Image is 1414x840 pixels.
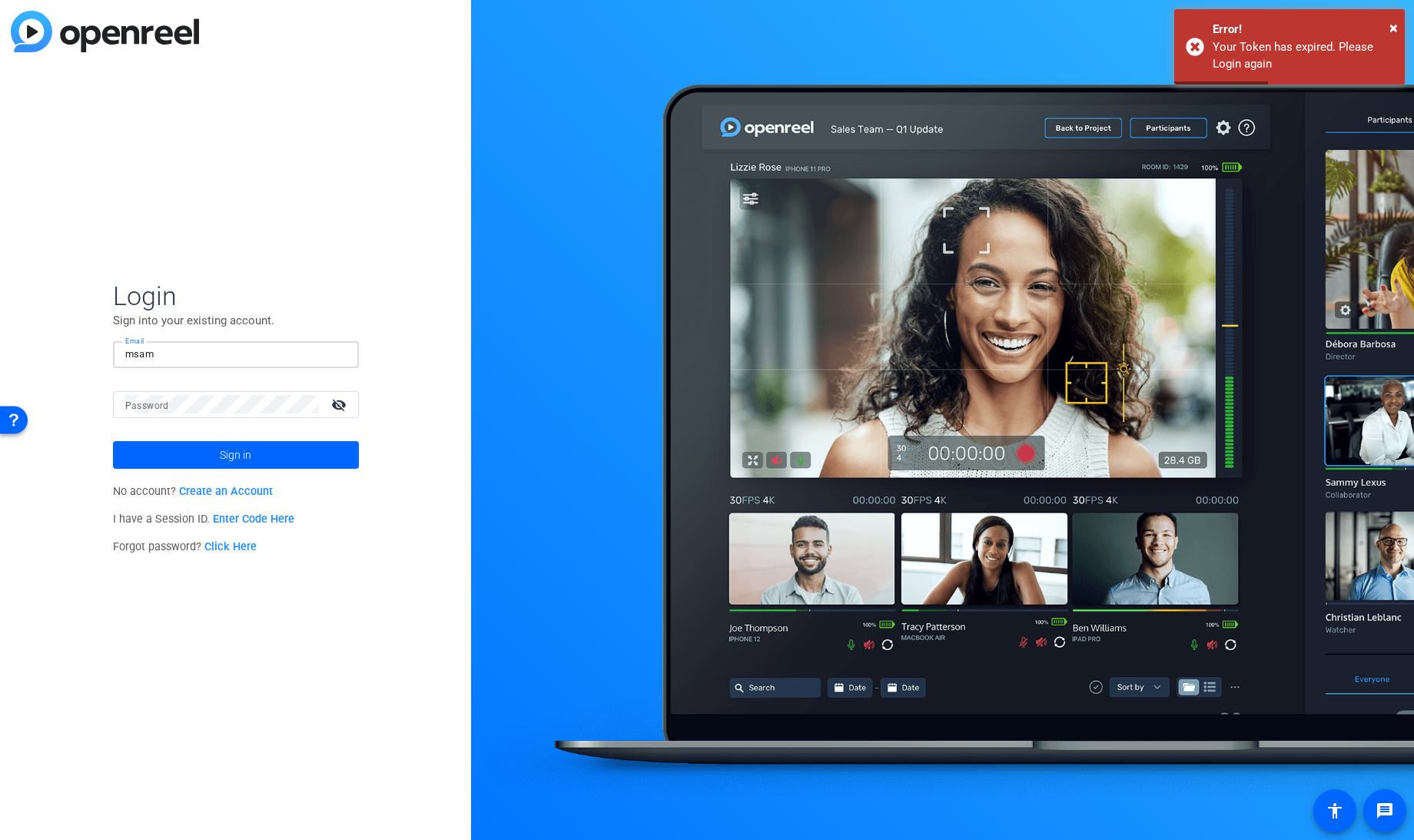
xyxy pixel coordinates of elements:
span: No account? [113,485,274,498]
a: Create an Account [179,485,273,498]
div: Your Token has expired. Please Login again [1213,38,1393,73]
span: Sign in [220,436,251,474]
span: × [1389,18,1398,37]
a: Click Here [204,540,257,553]
input: Enter Email Address [125,345,347,364]
img: blue-gradient.svg [11,11,199,52]
mat-icon: message [1376,802,1394,820]
button: Sign in [113,441,359,469]
a: Enter Code Here [213,513,294,526]
mat-label: Password [125,400,169,411]
mat-icon: visibility_off [322,393,359,416]
mat-label: Email [125,337,144,346]
mat-icon: accessibility [1326,802,1344,820]
button: Close [1389,16,1398,39]
span: Login [113,280,359,312]
p: Sign into your existing account. [113,312,359,329]
div: Error! [1213,21,1393,38]
span: Forgot password? [113,540,257,553]
span: I have a Session ID. [113,513,295,526]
